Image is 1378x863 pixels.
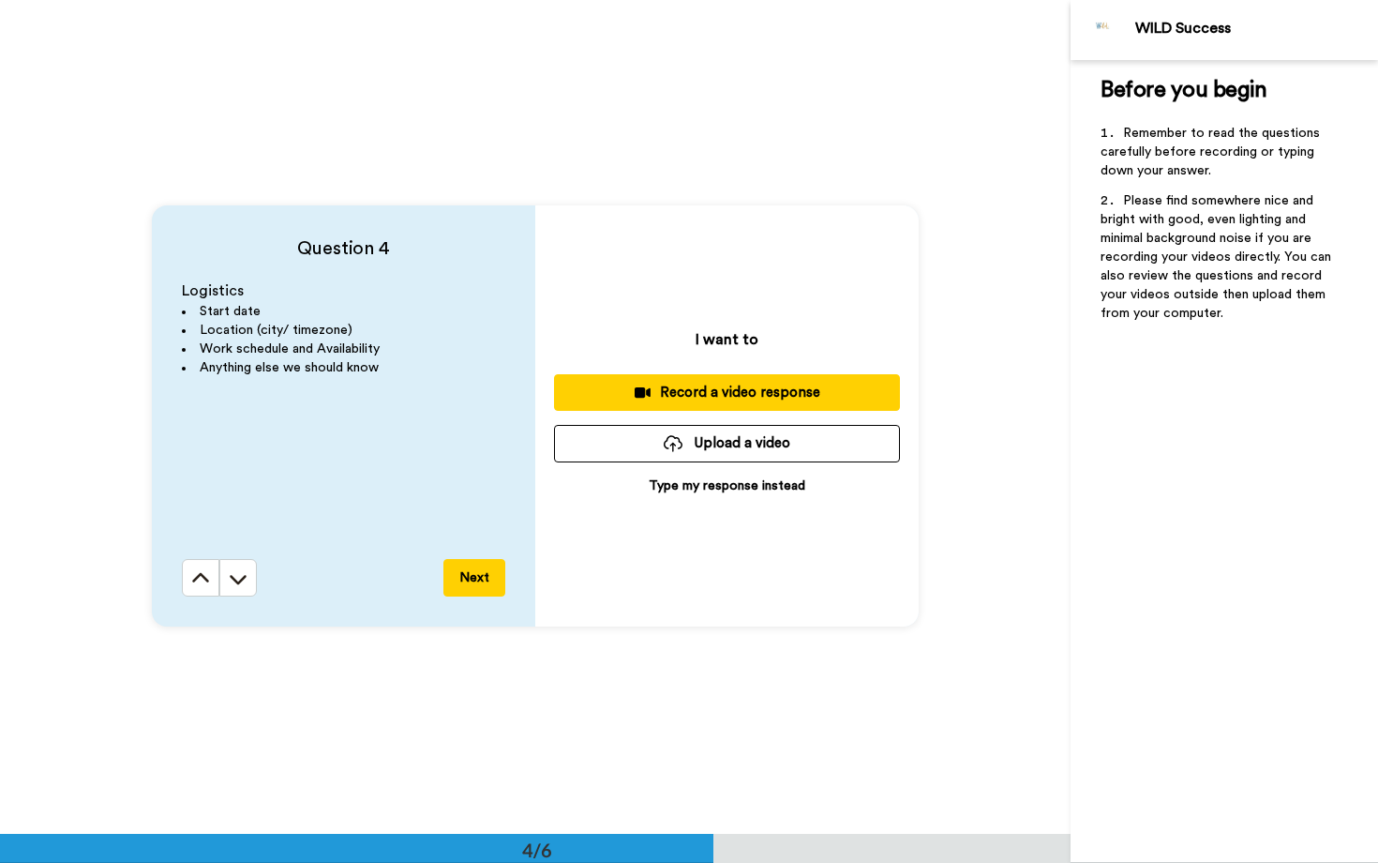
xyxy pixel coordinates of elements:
img: Profile Image [1081,8,1126,53]
span: Remember to read the questions carefully before recording or typing down your answer. [1101,127,1324,177]
div: Record a video response [569,383,885,402]
span: Location (city/ timezone) [200,324,352,337]
div: WILD Success [1135,20,1377,38]
button: Record a video response [554,374,900,411]
p: Type my response instead [649,477,805,495]
button: Upload a video [554,425,900,462]
span: Please find somewhere nice and bright with good, even lighting and minimal background noise if yo... [1101,194,1335,320]
h4: Question 4 [182,235,505,262]
span: Work schedule and Availability [200,342,380,356]
p: I want to [696,328,758,351]
span: Before you begin [1101,79,1266,101]
button: Next [443,559,505,597]
span: Logistics [182,283,244,298]
div: 4/6 [492,837,582,863]
span: Anything else we should know [200,361,379,374]
span: Start date [200,305,261,318]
